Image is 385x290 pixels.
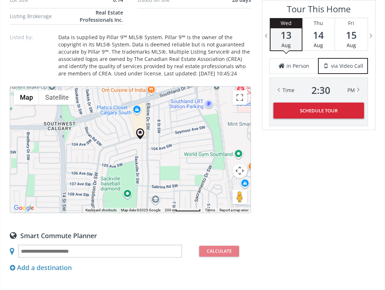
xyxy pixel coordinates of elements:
img: Google [12,203,36,213]
span: 2 : 30 [311,85,330,95]
button: Calculate [199,246,239,257]
button: Show street map [14,90,39,105]
button: Map camera controls [233,163,247,178]
div: Time PM [283,85,355,95]
div: Listing Brokerage [10,14,61,19]
span: Aug [281,42,291,49]
div: Smart Commute Planner [10,231,251,239]
button: Drag Pegman onto the map to open Street View [233,190,247,204]
a: Report a map error [219,208,248,212]
p: Listed by: [10,34,53,41]
span: 14 [302,30,335,40]
button: Map Scale: 200 m per 66 pixels [163,208,203,213]
span: Real Estate Professionals Inc. [80,9,123,23]
a: Open this area in Google Maps (opens a new window) [12,203,36,213]
span: Aug [347,42,356,49]
h3: Tour This Home [269,4,368,18]
button: Schedule Tour [273,103,364,119]
span: via Video Call [331,62,363,70]
span: 13 [271,30,302,40]
span: Map data ©2025 Google [121,208,160,212]
button: Show satellite imagery [39,90,75,105]
a: Terms [205,208,215,212]
div: Data is supplied by Pillar 9™ MLS® System. Pillar 9™ is the owner of the copyright in its MLS® Sy... [58,34,251,77]
span: 15 [335,30,368,40]
div: Thu [302,18,335,28]
button: Toggle fullscreen view [233,90,247,105]
span: 200 m [165,208,175,212]
div: Fri [335,18,368,28]
span: in Person [286,62,309,70]
span: Aug [314,42,323,49]
button: Keyboard shortcuts [85,208,117,213]
div: Add a destination [10,263,72,273]
div: Wed [271,18,302,28]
